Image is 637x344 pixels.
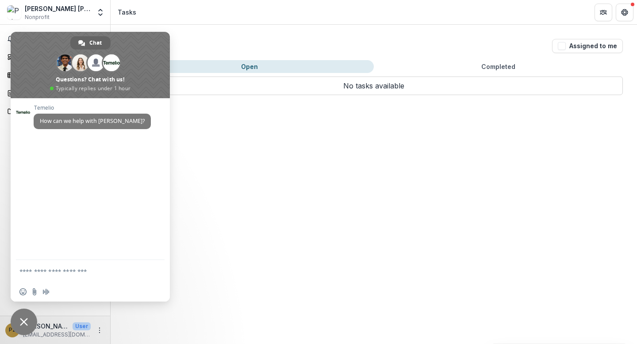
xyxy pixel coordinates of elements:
[4,50,107,64] a: Dashboard
[7,5,21,19] img: Petra Vande Zande
[125,60,374,73] button: Open
[89,36,102,50] span: Chat
[4,104,107,118] a: Documents
[70,36,111,50] a: Chat
[4,68,107,82] a: Tasks
[94,325,105,336] button: More
[25,4,91,13] div: [PERSON_NAME] [PERSON_NAME]
[23,331,91,339] p: [EMAIL_ADDRESS][DOMAIN_NAME]
[114,6,140,19] nav: breadcrumb
[19,288,27,295] span: Insert an emoji
[125,76,623,95] p: No tasks available
[118,8,136,17] div: Tasks
[374,60,623,73] button: Completed
[34,105,151,111] span: Temelio
[94,4,107,21] button: Open entity switcher
[25,13,50,21] span: Nonprofit
[552,39,623,53] button: Assigned to me
[4,86,107,100] a: Proposals
[11,309,37,335] a: Close chat
[9,327,16,333] div: Petra Vande Zande
[4,32,107,46] button: Notifications
[595,4,612,21] button: Partners
[31,288,38,295] span: Send a file
[42,288,50,295] span: Audio message
[73,322,91,330] p: User
[40,117,145,125] span: How can we help with [PERSON_NAME]?
[23,321,69,331] p: [PERSON_NAME] [PERSON_NAME]
[19,260,143,282] textarea: Compose your message...
[616,4,633,21] button: Get Help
